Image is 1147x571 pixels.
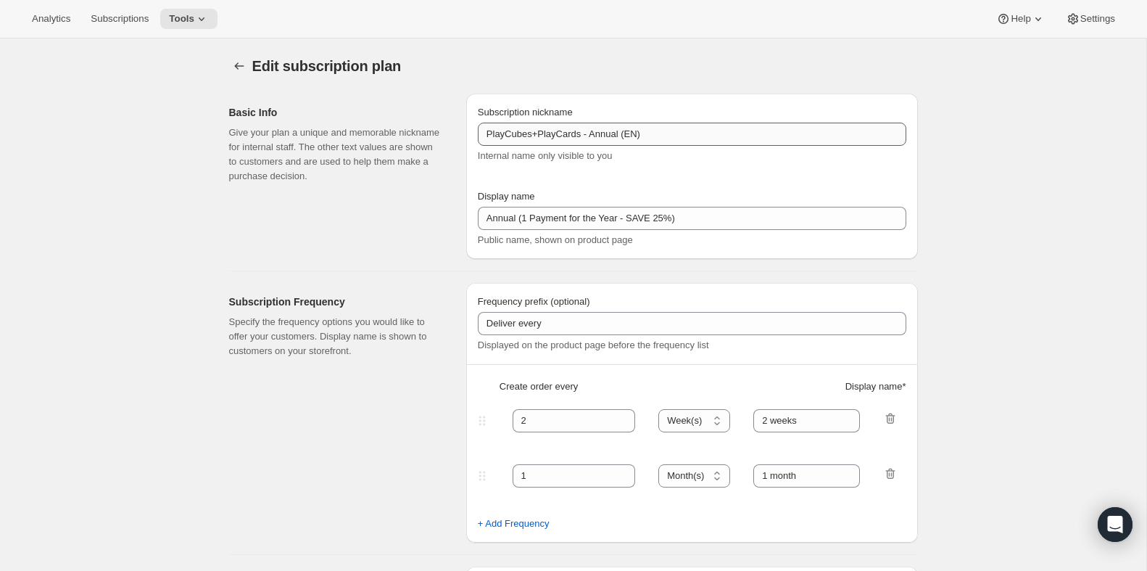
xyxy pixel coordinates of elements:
[82,9,157,29] button: Subscriptions
[1011,13,1030,25] span: Help
[160,9,218,29] button: Tools
[469,512,558,535] button: + Add Frequency
[478,340,709,350] span: Displayed on the product page before the frequency list
[845,379,906,394] span: Display name *
[1098,507,1132,542] div: Open Intercom Messenger
[1057,9,1124,29] button: Settings
[478,312,906,335] input: Deliver every
[478,150,613,161] span: Internal name only visible to you
[23,9,79,29] button: Analytics
[252,58,402,74] span: Edit subscription plan
[478,296,590,307] span: Frequency prefix (optional)
[229,315,443,358] p: Specify the frequency options you would like to offer your customers. Display name is shown to cu...
[91,13,149,25] span: Subscriptions
[229,56,249,76] button: Subscription plans
[478,234,633,245] span: Public name, shown on product page
[478,191,535,202] span: Display name
[500,379,578,394] span: Create order every
[169,13,194,25] span: Tools
[753,464,860,488] input: 1 month
[478,517,550,531] span: + Add Frequency
[753,409,860,432] input: 1 month
[478,207,906,230] input: Subscribe & Save
[478,123,906,146] input: Subscribe & Save
[229,126,443,184] p: Give your plan a unique and memorable nickname for internal staff. The other text values are show...
[478,107,573,118] span: Subscription nickname
[987,9,1053,29] button: Help
[32,13,70,25] span: Analytics
[229,105,443,120] h2: Basic Info
[1080,13,1115,25] span: Settings
[229,295,443,309] h2: Subscription Frequency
